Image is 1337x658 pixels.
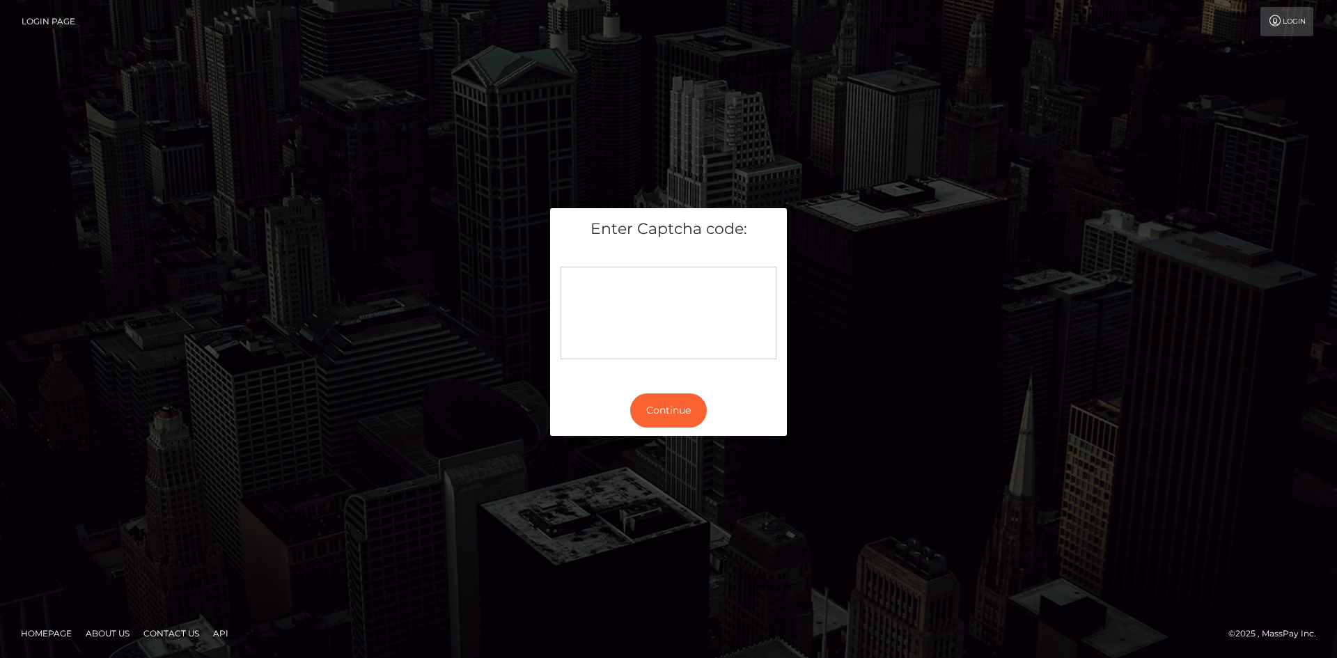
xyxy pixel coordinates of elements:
[561,267,776,359] div: Captcha widget loading...
[630,393,707,428] button: Continue
[1228,626,1327,641] div: © 2025 , MassPay Inc.
[561,219,776,240] h5: Enter Captcha code:
[138,622,205,644] a: Contact Us
[22,7,75,36] a: Login Page
[1260,7,1313,36] a: Login
[80,622,135,644] a: About Us
[208,622,234,644] a: API
[15,622,77,644] a: Homepage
